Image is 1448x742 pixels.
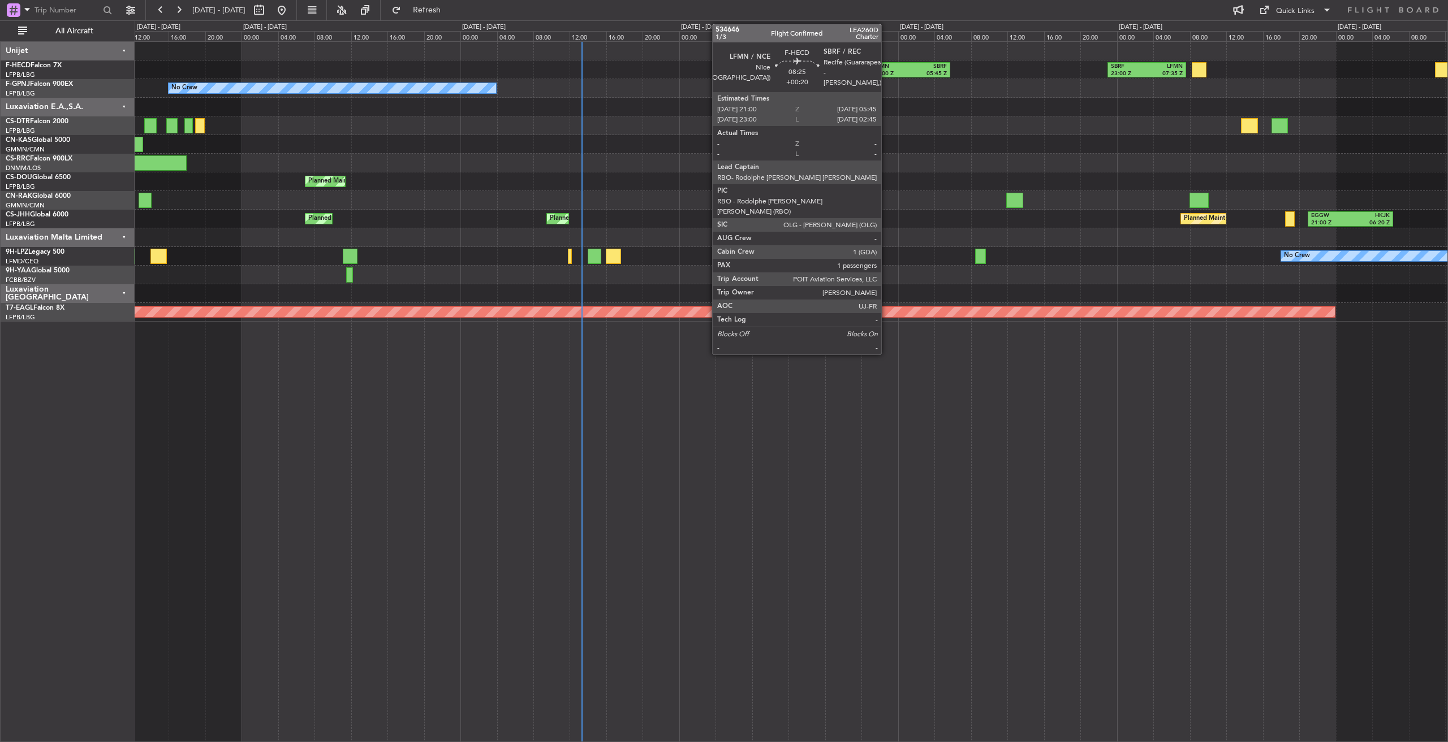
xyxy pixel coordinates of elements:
div: 12:00 [132,31,169,41]
span: 9H-YAA [6,267,31,274]
span: CS-DOU [6,174,32,181]
div: 12:00 [788,31,825,41]
div: 08:00 [314,31,351,41]
a: T7-EAGLFalcon 8X [6,305,64,311]
div: 08:00 [1409,31,1445,41]
div: Planned Maint [GEOGRAPHIC_DATA] ([GEOGRAPHIC_DATA]) [308,173,486,190]
div: Planned Maint [GEOGRAPHIC_DATA] ([GEOGRAPHIC_DATA]) [550,210,728,227]
div: 00:00 [898,31,934,41]
div: 04:00 [716,31,752,41]
a: GMMN/CMN [6,201,45,210]
a: F-HECDFalcon 7X [6,62,62,69]
a: LFPB/LBG [6,89,35,98]
div: 04:00 [1153,31,1190,41]
div: 20:00 [861,31,898,41]
button: Quick Links [1253,1,1337,19]
a: LFPB/LBG [6,127,35,135]
span: F-GPNJ [6,81,30,88]
span: All Aircraft [29,27,119,35]
div: 00:00 [1336,31,1372,41]
span: F-HECD [6,62,31,69]
a: CN-RAKGlobal 6000 [6,193,71,199]
div: LFMN [873,63,910,71]
div: 12:00 [1007,31,1044,41]
div: Planned Maint [GEOGRAPHIC_DATA] ([GEOGRAPHIC_DATA]) [1184,210,1362,227]
a: F-GPNJFalcon 900EX [6,81,73,88]
div: SBRF [1111,63,1147,71]
a: DNMM/LOS [6,164,41,172]
span: CN-RAK [6,193,32,199]
span: CS-DTR [6,118,30,125]
a: LFPB/LBG [6,220,35,228]
div: 06:20 Z [1351,219,1390,227]
div: [DATE] - [DATE] [1119,23,1162,32]
a: 9H-YAAGlobal 5000 [6,267,70,274]
a: CS-DOUGlobal 6500 [6,174,71,181]
div: 23:00 Z [1111,70,1147,78]
div: 21:00 Z [1311,219,1350,227]
div: No Crew [1284,248,1310,264]
div: 08:00 [1190,31,1226,41]
div: 08:00 [971,31,1007,41]
div: 04:00 [934,31,971,41]
div: HKJK [1351,212,1390,220]
div: 05:45 Z [910,70,947,78]
a: LFPB/LBG [6,71,35,79]
a: CS-DTRFalcon 2000 [6,118,68,125]
div: 04:00 [278,31,314,41]
button: All Aircraft [12,22,123,40]
div: 08:00 [752,31,788,41]
span: 9H-LPZ [6,249,28,255]
div: 04:00 [1372,31,1408,41]
a: LFMD/CEQ [6,257,38,266]
div: 20:00 [1080,31,1117,41]
span: [DATE] - [DATE] [192,5,245,15]
div: 16:00 [1263,31,1299,41]
div: 00:00 [460,31,497,41]
div: 04:00 [497,31,533,41]
div: 12:00 [351,31,387,41]
div: No Crew [171,80,197,97]
a: CS-RRCFalcon 900LX [6,155,72,162]
div: 16:00 [169,31,205,41]
div: [DATE] - [DATE] [462,23,506,32]
div: 00:00 [1117,31,1153,41]
div: 20:00 [424,31,460,41]
div: 12:00 [1226,31,1262,41]
div: 00:00 [679,31,716,41]
div: 12:00 [570,31,606,41]
button: Refresh [386,1,454,19]
div: [DATE] - [DATE] [243,23,287,32]
div: 20:00 [643,31,679,41]
div: 21:00 Z [873,70,910,78]
div: Planned Maint Sofia [755,117,813,134]
div: [DATE] - [DATE] [137,23,180,32]
div: [DATE] - [DATE] [681,23,725,32]
span: T7-EAGL [6,305,33,311]
div: 16:00 [606,31,643,41]
a: CS-JHHGlobal 6000 [6,211,68,218]
div: 20:00 [1299,31,1335,41]
a: 9H-LPZLegacy 500 [6,249,64,255]
span: CS-RRC [6,155,30,162]
div: 08:00 [533,31,570,41]
div: SBRF [910,63,947,71]
span: CN-KAS [6,137,32,144]
div: 00:00 [242,31,278,41]
a: FCBB/BZV [6,276,36,284]
div: [DATE] - [DATE] [1338,23,1381,32]
div: 07:35 Z [1147,70,1182,78]
div: LFMN [1147,63,1182,71]
div: [DATE] - [DATE] [900,23,943,32]
a: CN-KASGlobal 5000 [6,137,70,144]
div: 20:00 [205,31,242,41]
a: GMMN/CMN [6,145,45,154]
div: EGGW [1311,212,1350,220]
span: CS-JHH [6,211,30,218]
div: 16:00 [825,31,861,41]
div: Planned Maint [GEOGRAPHIC_DATA] ([GEOGRAPHIC_DATA]) [308,210,486,227]
input: Trip Number [35,2,100,19]
a: LFPB/LBG [6,313,35,322]
div: 16:00 [1044,31,1080,41]
div: Quick Links [1276,6,1315,17]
